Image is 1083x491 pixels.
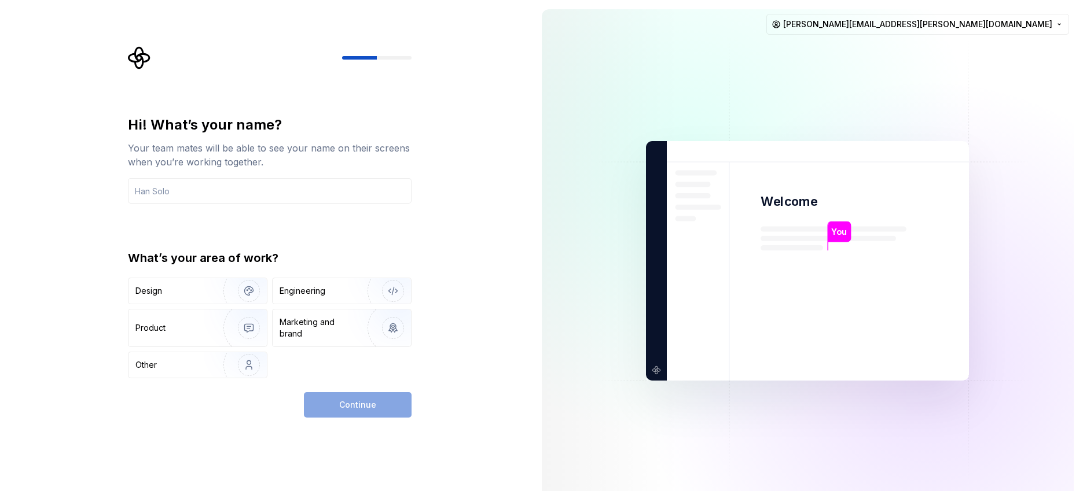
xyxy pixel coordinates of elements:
[766,14,1069,35] button: [PERSON_NAME][EMAIL_ADDRESS][PERSON_NAME][DOMAIN_NAME]
[128,250,412,266] div: What’s your area of work?
[128,141,412,169] div: Your team mates will be able to see your name on their screens when you’re working together.
[280,285,325,297] div: Engineering
[128,46,151,69] svg: Supernova Logo
[135,322,166,334] div: Product
[135,285,162,297] div: Design
[280,316,358,339] div: Marketing and brand
[135,359,157,371] div: Other
[128,116,412,134] div: Hi! What’s your name?
[832,226,847,238] p: You
[128,178,412,204] input: Han Solo
[761,193,817,210] p: Welcome
[783,19,1052,30] span: [PERSON_NAME][EMAIL_ADDRESS][PERSON_NAME][DOMAIN_NAME]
